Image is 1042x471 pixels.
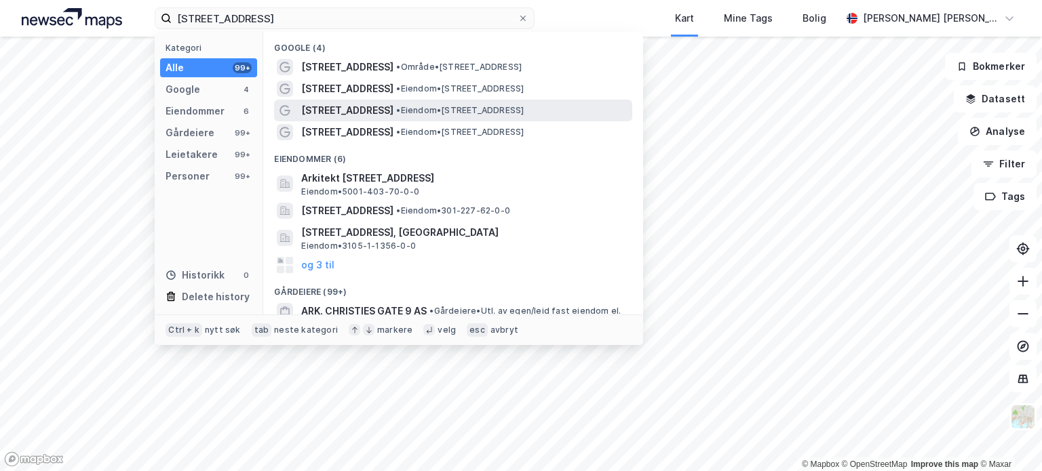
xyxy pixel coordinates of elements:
[252,323,272,337] div: tab
[301,102,393,119] span: [STREET_ADDRESS]
[166,323,202,337] div: Ctrl + k
[802,459,839,469] a: Mapbox
[396,83,400,94] span: •
[166,60,184,76] div: Alle
[438,325,456,335] div: velg
[954,85,1037,112] button: Datasett
[842,459,908,469] a: OpenStreetMap
[241,270,252,281] div: 0
[803,10,826,26] div: Bolig
[396,105,524,116] span: Eiendom • [STREET_ADDRESS]
[263,143,643,167] div: Eiendommer (6)
[974,406,1042,471] iframe: Chat Widget
[22,8,122,28] img: logo.a4113a55bc3d86da70a041830d287a7e.svg
[675,10,694,26] div: Kart
[429,306,433,316] span: •
[396,127,524,138] span: Eiendom • [STREET_ADDRESS]
[301,203,393,219] span: [STREET_ADDRESS]
[301,303,427,319] span: ARK. CHRISTIES GATE 9 AS
[429,306,621,316] span: Gårdeiere • Utl. av egen/leid fast eiendom el.
[233,127,252,138] div: 99+
[263,276,643,300] div: Gårdeiere (99+)
[911,459,978,469] a: Improve this map
[166,125,214,141] div: Gårdeiere
[233,171,252,182] div: 99+
[396,205,510,216] span: Eiendom • 301-227-62-0-0
[205,325,241,335] div: nytt søk
[166,267,225,283] div: Historikk
[301,257,334,273] button: og 3 til
[958,118,1037,145] button: Analyse
[301,241,416,251] span: Eiendom • 3105-1-1356-0-0
[166,168,210,184] div: Personer
[301,170,627,186] span: Arkitekt [STREET_ADDRESS]
[396,62,522,73] span: Område • [STREET_ADDRESS]
[724,10,773,26] div: Mine Tags
[1010,404,1036,430] img: Z
[396,127,400,137] span: •
[971,150,1037,178] button: Filter
[396,205,400,216] span: •
[396,105,400,115] span: •
[863,10,999,26] div: [PERSON_NAME] [PERSON_NAME]
[974,406,1042,471] div: Kontrollprogram for chat
[973,183,1037,210] button: Tags
[274,325,338,335] div: neste kategori
[467,323,488,337] div: esc
[166,146,218,163] div: Leietakere
[182,289,250,305] div: Delete history
[945,53,1037,80] button: Bokmerker
[233,149,252,160] div: 99+
[166,81,200,98] div: Google
[301,124,393,140] span: [STREET_ADDRESS]
[4,451,64,467] a: Mapbox homepage
[241,84,252,95] div: 4
[166,43,257,53] div: Kategori
[396,62,400,72] span: •
[377,325,412,335] div: markere
[241,106,252,117] div: 6
[172,8,518,28] input: Søk på adresse, matrikkel, gårdeiere, leietakere eller personer
[233,62,252,73] div: 99+
[301,59,393,75] span: [STREET_ADDRESS]
[166,103,225,119] div: Eiendommer
[301,81,393,97] span: [STREET_ADDRESS]
[490,325,518,335] div: avbryt
[263,32,643,56] div: Google (4)
[396,83,524,94] span: Eiendom • [STREET_ADDRESS]
[301,224,627,241] span: [STREET_ADDRESS], [GEOGRAPHIC_DATA]
[301,186,419,197] span: Eiendom • 5001-403-70-0-0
